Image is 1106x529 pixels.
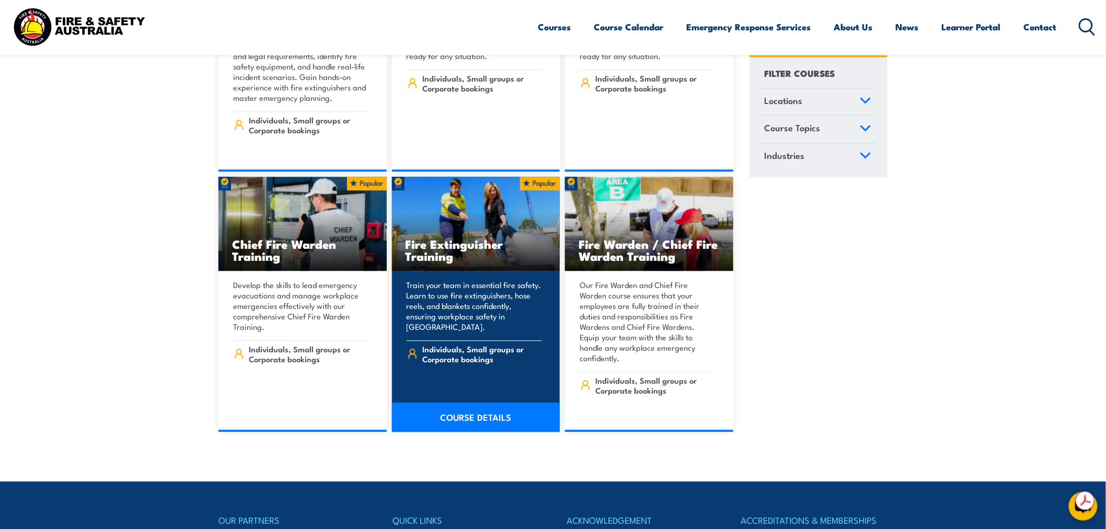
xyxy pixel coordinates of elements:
span: Industries [764,148,804,163]
p: Develop the skills to lead emergency evacuations and manage workplace emergencies effectively wit... [233,280,369,332]
h4: ACCREDITATIONS & MEMBERSHIPS [741,513,888,527]
button: chat-button [1069,492,1098,521]
a: COURSE DETAILS [392,402,560,432]
p: Our Fire Warden and Chief Fire Warden course ensures that your employees are fully trained in the... [580,280,716,363]
span: Individuals, Small groups or Corporate bookings [422,73,542,93]
span: Locations [764,94,802,108]
a: Fire Warden / Chief Fire Warden Training [565,177,733,271]
span: Individuals, Small groups or Corporate bookings [249,115,369,135]
a: Industries [759,143,876,170]
h3: Fire Extinguisher Training [406,238,547,262]
img: Chief Fire Warden Training [218,177,387,271]
span: Individuals, Small groups or Corporate bookings [596,375,716,395]
span: Individuals, Small groups or Corporate bookings [422,344,542,364]
p: Equip your team in [GEOGRAPHIC_DATA] with key fire safety skills in our Fire Safety Adviser cours... [233,9,369,103]
a: Learner Portal [942,13,1001,41]
a: About Us [834,13,873,41]
p: Train your team in essential fire safety. Learn to use fire extinguishers, hose reels, and blanke... [407,280,543,332]
a: Courses [538,13,571,41]
h4: ACKNOWLEDGEMENT [567,513,713,527]
a: Contact [1024,13,1057,41]
span: Individuals, Small groups or Corporate bookings [249,344,369,364]
img: Fire Extinguisher Training [392,177,560,271]
img: Fire Warden and Chief Fire Warden Training [565,177,733,271]
a: Locations [759,88,876,116]
h4: OUR PARTNERS [218,513,365,527]
a: Course Calendar [594,13,664,41]
h3: Fire Warden / Chief Fire Warden Training [579,238,720,262]
h4: QUICK LINKS [393,513,539,527]
span: Course Topics [764,121,820,135]
h4: FILTER COURSES [764,66,835,80]
a: Course Topics [759,116,876,143]
h3: Chief Fire Warden Training [232,238,373,262]
a: News [896,13,919,41]
span: Individuals, Small groups or Corporate bookings [596,73,716,93]
a: Emergency Response Services [687,13,811,41]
